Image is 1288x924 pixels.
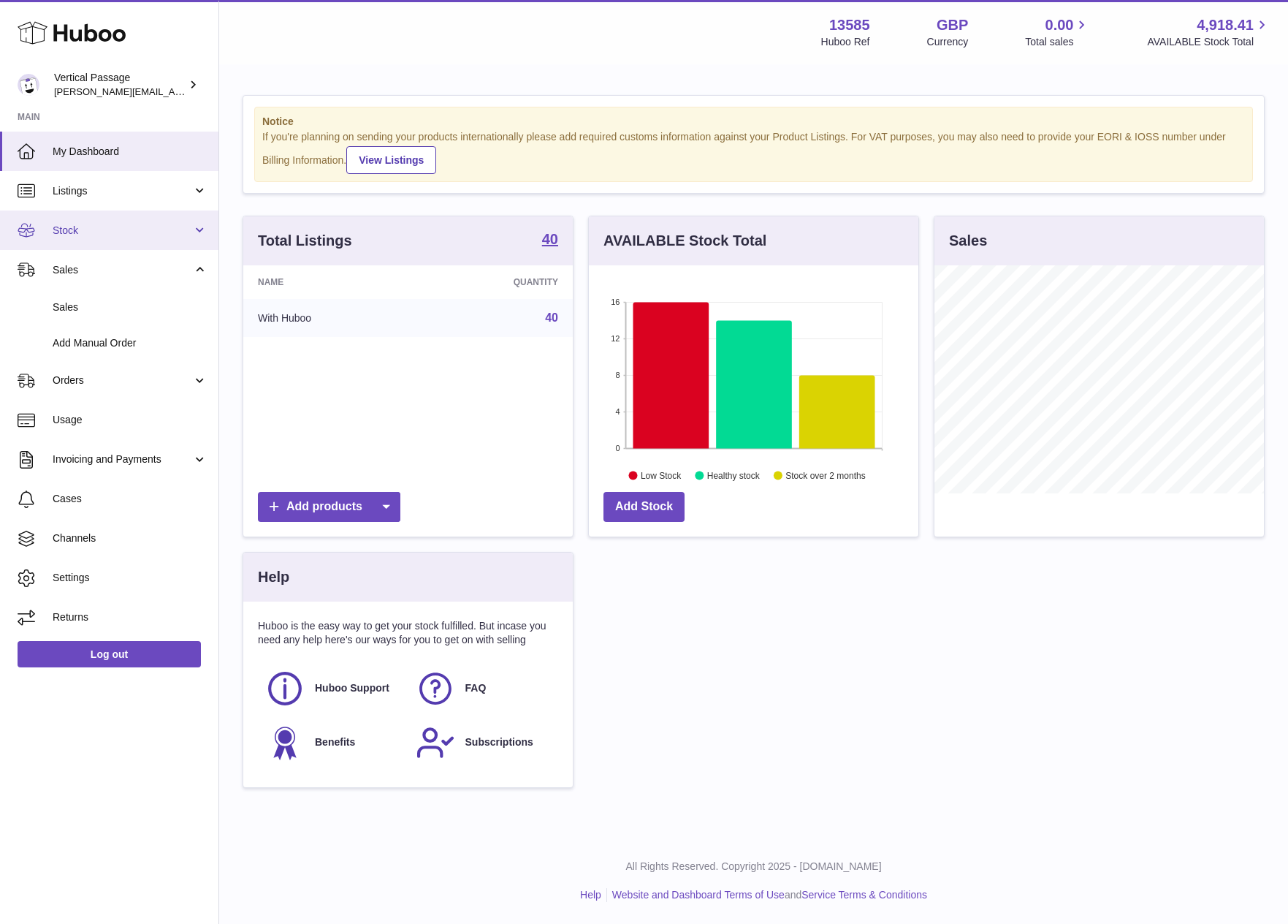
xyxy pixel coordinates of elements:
[1025,15,1090,49] a: 0.00 Total sales
[580,889,601,901] a: Help
[611,334,620,343] text: 12
[315,735,355,749] span: Benefits
[53,145,207,159] span: My Dashboard
[603,492,685,522] a: Add Stock
[265,723,401,762] a: Benefits
[18,641,201,667] a: Log out
[1025,35,1090,49] span: Total sales
[417,265,573,299] th: Quantity
[607,888,927,902] li: and
[53,610,207,624] span: Returns
[53,184,192,198] span: Listings
[53,452,192,466] span: Invoicing and Payments
[937,15,968,35] strong: GBP
[53,492,207,506] span: Cases
[53,263,192,277] span: Sales
[258,492,400,522] a: Add products
[243,299,417,337] td: With Huboo
[54,86,293,97] span: [PERSON_NAME][EMAIL_ADDRESS][DOMAIN_NAME]
[829,15,870,35] strong: 13585
[611,298,620,306] text: 16
[258,567,289,587] h3: Help
[821,35,870,49] div: Huboo Ref
[615,371,620,379] text: 8
[542,232,558,246] strong: 40
[262,115,1245,129] strong: Notice
[231,860,1276,874] p: All Rights Reserved. Copyright 2025 - [DOMAIN_NAME]
[258,619,558,647] p: Huboo is the easy way to get your stock fulfilled. But incase you need any help here's our ways f...
[949,231,987,251] h3: Sales
[53,571,207,585] span: Settings
[243,265,417,299] th: Name
[315,681,389,695] span: Huboo Support
[53,374,192,387] span: Orders
[927,35,969,49] div: Currency
[416,723,552,762] a: Subscriptions
[1045,15,1074,35] span: 0.00
[1197,15,1254,35] span: 4,918.41
[53,531,207,545] span: Channels
[53,336,207,350] span: Add Manual Order
[258,231,352,251] h3: Total Listings
[707,470,761,480] text: Healthy stock
[53,300,207,314] span: Sales
[416,669,552,708] a: FAQ
[603,231,766,251] h3: AVAILABLE Stock Total
[1147,35,1270,49] span: AVAILABLE Stock Total
[542,232,558,249] a: 40
[265,669,401,708] a: Huboo Support
[53,413,207,427] span: Usage
[1147,15,1270,49] a: 4,918.41 AVAILABLE Stock Total
[615,407,620,416] text: 4
[612,889,785,901] a: Website and Dashboard Terms of Use
[641,470,682,480] text: Low Stock
[801,889,927,901] a: Service Terms & Conditions
[545,311,558,324] a: 40
[465,681,487,695] span: FAQ
[18,74,39,96] img: ryan@verticalpassage.com
[54,71,186,99] div: Vertical Passage
[262,130,1245,174] div: If you're planning on sending your products internationally please add required customs informati...
[346,146,436,174] a: View Listings
[53,224,192,238] span: Stock
[615,444,620,452] text: 0
[785,470,865,480] text: Stock over 2 months
[465,735,533,749] span: Subscriptions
